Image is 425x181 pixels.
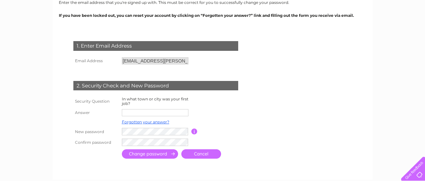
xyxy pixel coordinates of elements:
[72,137,120,148] th: Confirm password
[122,119,169,124] a: Forgotten your answer?
[351,28,365,32] a: Energy
[369,28,388,32] a: Telecoms
[72,126,120,137] th: New password
[72,107,120,118] th: Answer
[191,129,197,134] input: Information
[73,81,238,91] div: 2. Security Check and New Password
[72,95,120,107] th: Security Question
[122,149,178,159] input: Submit
[392,28,401,32] a: Blog
[122,96,188,106] label: In what town or city was your first job?
[303,3,348,11] a: 0333 014 3131
[405,28,421,32] a: Contact
[73,41,238,51] div: 1. Enter Email Address
[335,28,347,32] a: Water
[15,17,48,37] img: logo.png
[181,149,221,159] a: Cancel
[60,4,366,31] div: Clear Business is a trading name of Verastar Limited (registered in [GEOGRAPHIC_DATA] No. 3667643...
[72,56,120,66] th: Email Address
[59,12,367,18] p: If you have been locked out, you can reset your account by clicking on “Forgotten your answer?” l...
